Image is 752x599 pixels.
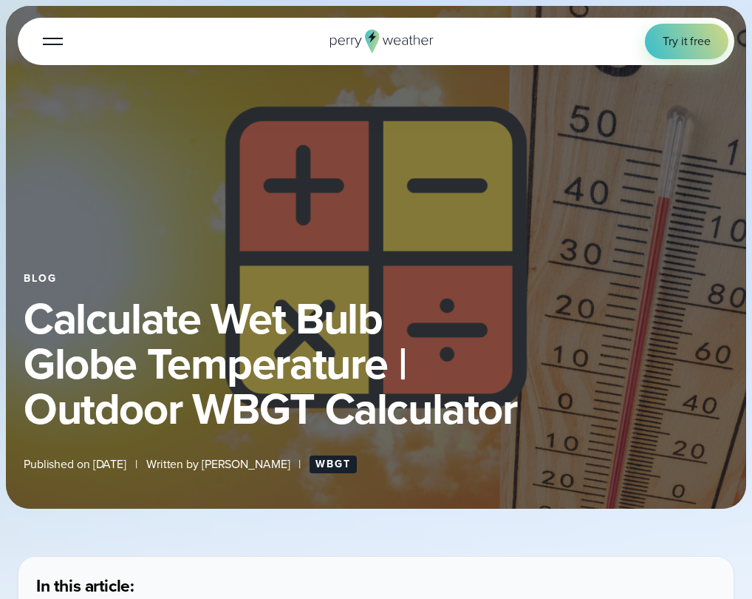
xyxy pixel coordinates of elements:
a: Try it free [645,24,728,59]
a: WBGT [310,456,357,473]
span: Written by [PERSON_NAME] [146,456,290,473]
span: Published on [DATE] [24,456,126,473]
span: | [298,456,301,473]
h1: Calculate Wet Bulb Globe Temperature | Outdoor WBGT Calculator [24,297,728,432]
span: | [135,456,137,473]
span: Try it free [663,33,711,50]
div: Blog [24,273,728,285]
h3: In this article: [36,575,716,597]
